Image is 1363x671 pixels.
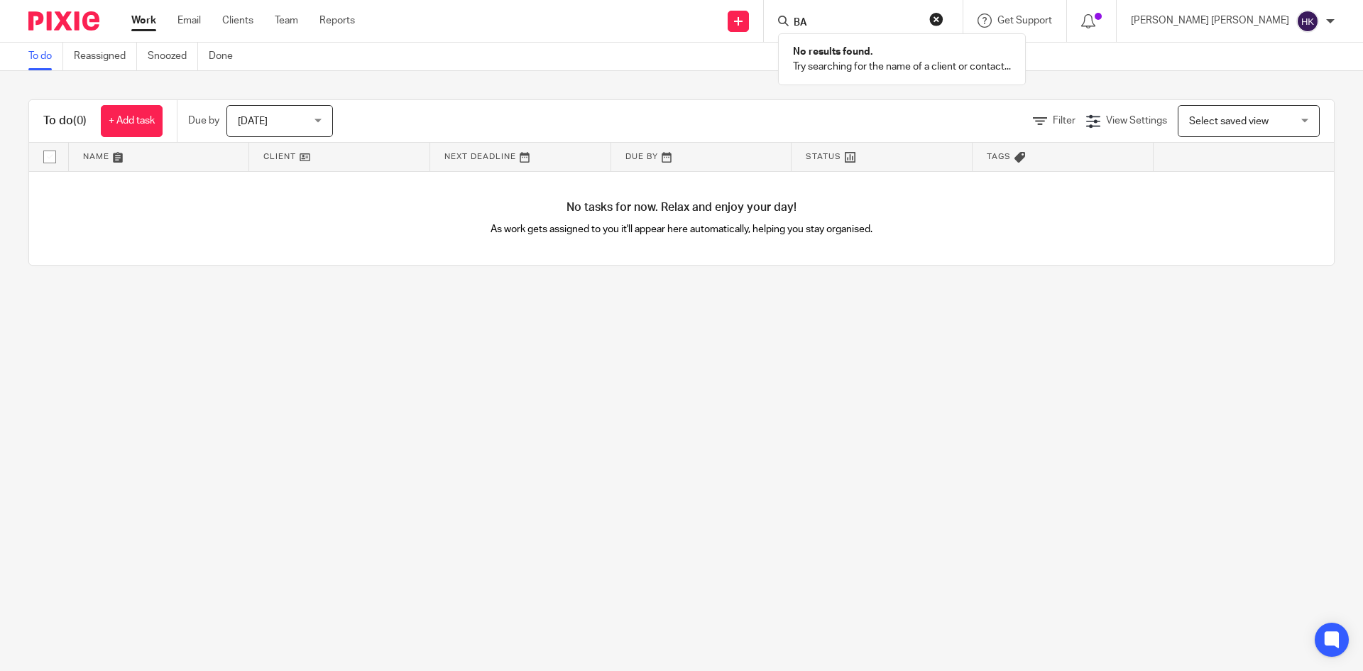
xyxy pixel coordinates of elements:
[177,13,201,28] a: Email
[148,43,198,70] a: Snoozed
[997,16,1052,26] span: Get Support
[1131,13,1289,28] p: [PERSON_NAME] [PERSON_NAME]
[792,17,920,30] input: Search
[319,13,355,28] a: Reports
[356,222,1008,236] p: As work gets assigned to you it'll appear here automatically, helping you stay organised.
[43,114,87,129] h1: To do
[101,105,163,137] a: + Add task
[28,11,99,31] img: Pixie
[929,12,943,26] button: Clear
[222,13,253,28] a: Clients
[73,115,87,126] span: (0)
[28,43,63,70] a: To do
[74,43,137,70] a: Reassigned
[29,200,1334,215] h4: No tasks for now. Relax and enjoy your day!
[275,13,298,28] a: Team
[1189,116,1269,126] span: Select saved view
[238,116,268,126] span: [DATE]
[1106,116,1167,126] span: View Settings
[209,43,243,70] a: Done
[1053,116,1075,126] span: Filter
[987,153,1011,160] span: Tags
[131,13,156,28] a: Work
[1296,10,1319,33] img: svg%3E
[188,114,219,128] p: Due by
